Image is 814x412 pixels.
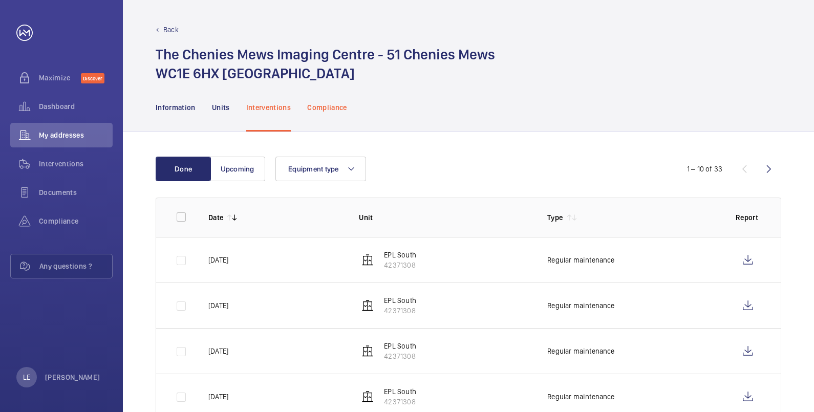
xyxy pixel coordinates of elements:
p: 42371308 [384,351,416,361]
p: [DATE] [208,255,228,265]
span: Discover [81,73,104,83]
h1: The Chenies Mews Imaging Centre - 51 Chenies Mews WC1E 6HX [GEOGRAPHIC_DATA] [156,45,495,83]
p: Unit [359,212,531,223]
p: 42371308 [384,397,416,407]
p: Report [736,212,760,223]
p: EPL South [384,295,416,306]
button: Done [156,157,211,181]
p: Regular maintenance [547,255,614,265]
p: EPL South [384,250,416,260]
p: Regular maintenance [547,300,614,311]
img: elevator.svg [361,391,374,403]
p: EPL South [384,386,416,397]
button: Upcoming [210,157,265,181]
p: Units [212,102,230,113]
div: 1 – 10 of 33 [687,164,722,174]
span: Maximize [39,73,81,83]
span: Documents [39,187,113,198]
p: 42371308 [384,306,416,316]
p: Interventions [246,102,291,113]
img: elevator.svg [361,299,374,312]
p: Compliance [307,102,347,113]
span: Compliance [39,216,113,226]
p: 42371308 [384,260,416,270]
span: Interventions [39,159,113,169]
p: Regular maintenance [547,392,614,402]
p: Information [156,102,196,113]
span: Any questions ? [39,261,112,271]
button: Equipment type [275,157,366,181]
p: [PERSON_NAME] [45,372,100,382]
p: Type [547,212,563,223]
span: My addresses [39,130,113,140]
span: Equipment type [288,165,339,173]
img: elevator.svg [361,345,374,357]
img: elevator.svg [361,254,374,266]
p: Back [163,25,179,35]
p: EPL South [384,341,416,351]
p: [DATE] [208,392,228,402]
p: Regular maintenance [547,346,614,356]
span: Dashboard [39,101,113,112]
p: [DATE] [208,300,228,311]
p: LE [23,372,30,382]
p: Date [208,212,223,223]
p: [DATE] [208,346,228,356]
